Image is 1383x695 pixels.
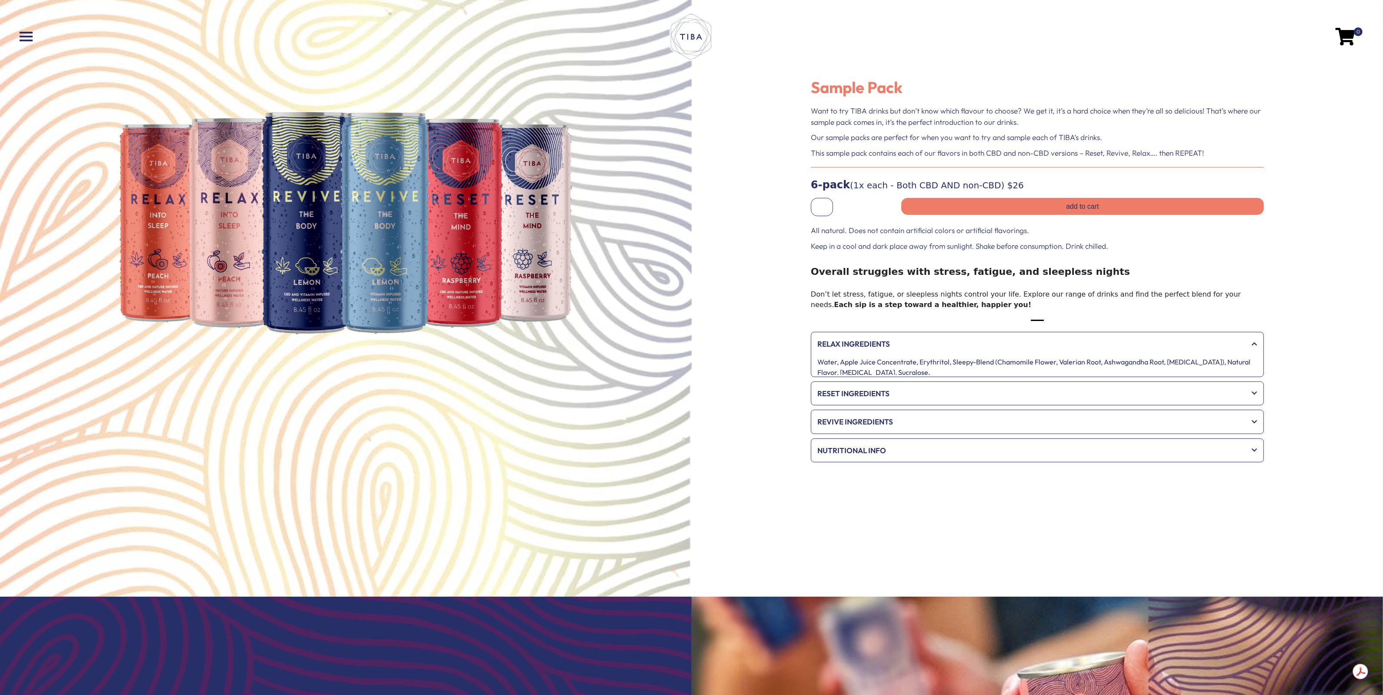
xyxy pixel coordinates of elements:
[119,112,572,334] img: All Product Cans
[811,266,1130,277] strong: Overall struggles with stress, fatigue, and sleepless nights
[811,177,1264,193] p: (1x each - Both CBD AND non-CBD) $26
[817,357,1257,378] p: Water, Apple Juice Concentrate, Erythritol, Sleepy-Blend (Chamomile Flower, Valerian Root, Ashwag...
[811,225,1264,236] p: All natural. Does not contain artificial colors or artificial flavorings.
[811,132,1264,143] p: Our sample packs are perfect for when you want to try and sample each of TIBA’s drinks.
[811,264,1264,310] p: Don’t let stress, fatigue, or sleepless nights control your life. Explore our range of drinks and...
[811,77,903,97] span: Sample Pack
[817,445,1246,456] span: Nutritional Info
[817,338,1246,350] span: Relax Ingredients
[901,198,1263,215] button: Add to cart
[811,105,1264,127] p: Want to try TIBA drinks but don’t know which flavour to choose? We get it, it’s a hard choice whe...
[1354,27,1363,36] span: 0
[811,241,1264,252] p: Keep in a cool and dark place away from sunlight. Shake before consumption. Drink chilled.
[811,198,833,216] input: Product quantity
[1335,34,1355,39] a: 0
[811,179,850,191] span: 6-pack
[817,388,1246,399] span: Reset Ingredients
[811,147,1264,159] p: This sample pack contains each of our flavors in both CBD and non-CBD versions – Reset, Revive, R...
[834,301,1031,309] span: Each sip is a step toward a healthier, happier you!
[1031,315,1044,325] button: Slide 1
[817,416,1246,428] span: Revive Ingredients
